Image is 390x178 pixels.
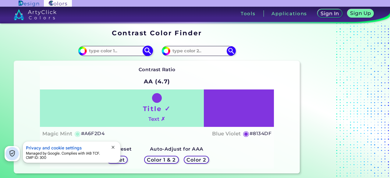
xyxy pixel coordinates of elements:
input: type color 1.. [87,47,144,55]
h4: Blue Violet [212,129,241,138]
img: icon search [142,46,153,56]
h5: ◉ [243,130,250,137]
h3: Applications [271,11,307,16]
h1: Title ✓ [143,104,171,113]
a: Sign In [319,10,341,17]
h5: #A6F2D4 [81,130,105,138]
img: icon search [227,46,236,55]
h5: ◉ [74,130,81,137]
h1: Contrast Color Finder [112,28,202,37]
h4: Text ✗ [148,115,165,124]
h5: Sign Up [351,11,370,16]
h5: Color 2 [187,157,205,162]
iframe: Advertisement [302,27,378,176]
img: logo_artyclick_colors_white.svg [14,9,57,20]
h5: Sign In [321,11,338,16]
input: type color 2.. [170,47,227,55]
strong: Auto-Adjust for AAA [150,146,204,152]
h5: #8134DF [250,130,271,138]
h5: Reset [110,157,124,162]
img: ArtyClick Design logo [19,1,39,6]
h4: Magic Mint [42,129,72,138]
strong: Contrast Ratio [139,67,175,72]
h2: AA (4.7) [141,75,173,88]
a: Sign Up [349,10,373,17]
h5: Color 1 & 2 [148,157,174,162]
h3: Tools [241,11,256,16]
